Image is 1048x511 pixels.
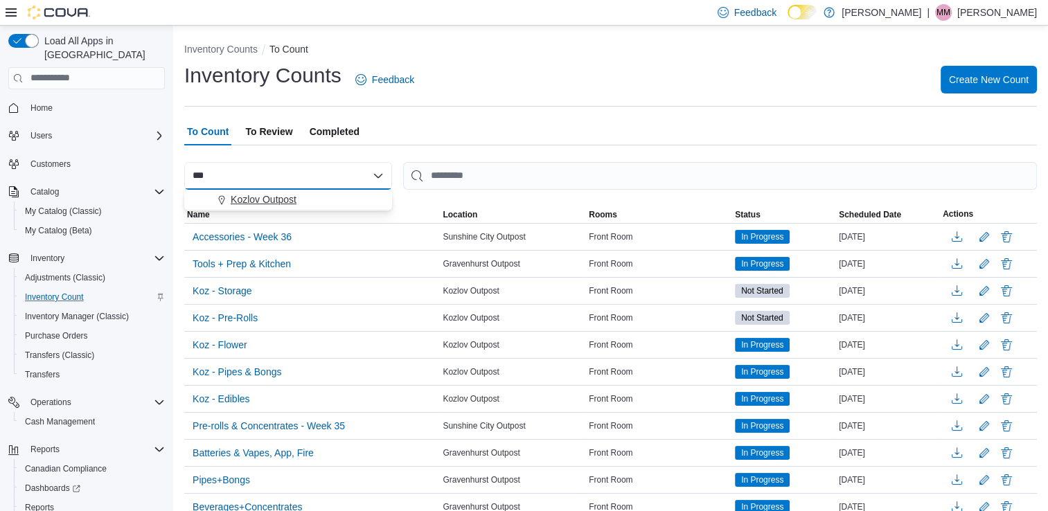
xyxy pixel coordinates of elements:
span: Canadian Compliance [19,460,165,477]
span: Inventory [25,250,165,267]
button: Canadian Compliance [14,459,170,478]
span: Canadian Compliance [25,463,107,474]
p: [PERSON_NAME] [842,4,921,21]
span: Accessories - Week 36 [193,230,292,244]
button: Catalog [25,183,64,200]
span: Pipes+Bongs [193,473,250,487]
span: My Catalog (Beta) [25,225,92,236]
div: Front Room [586,364,732,380]
span: Kozlov Outpost [443,312,499,323]
span: Cash Management [25,416,95,427]
span: Create New Count [949,73,1029,87]
button: Create New Count [941,66,1037,93]
a: Inventory Count [19,289,89,305]
a: Dashboards [19,480,86,496]
div: Front Room [586,418,732,434]
span: Status [735,209,761,220]
button: Reports [25,441,65,458]
span: Pre-rolls & Concentrates - Week 35 [193,419,345,433]
div: [DATE] [836,283,940,299]
div: Front Room [586,472,732,488]
a: Adjustments (Classic) [19,269,111,286]
button: Edit count details [976,415,993,436]
a: Feedback [350,66,420,93]
span: Catalog [25,183,165,200]
div: Front Room [586,256,732,272]
span: In Progress [735,338,790,352]
span: Rooms [589,209,617,220]
span: Customers [30,159,71,170]
span: Not Started [735,284,790,298]
span: Gravenhurst Outpost [443,447,519,458]
span: In Progress [741,474,783,486]
span: My Catalog (Classic) [25,206,102,217]
span: Catalog [30,186,59,197]
button: Delete [998,310,1015,326]
span: Users [25,127,165,144]
button: Delete [998,283,1015,299]
span: Kozlov Outpost [231,192,296,206]
button: Name [184,206,440,223]
span: In Progress [735,419,790,433]
button: Operations [25,394,77,411]
div: [DATE] [836,256,940,272]
span: To Review [245,118,292,145]
button: Delete [998,228,1015,245]
button: My Catalog (Classic) [14,201,170,221]
button: Koz - Storage [187,280,258,301]
span: Inventory Manager (Classic) [19,308,165,325]
span: In Progress [735,392,790,406]
button: Koz - Edibles [187,388,255,409]
button: Inventory Count [14,287,170,307]
span: Transfers (Classic) [19,347,165,364]
button: Cash Management [14,412,170,431]
div: [DATE] [836,472,940,488]
button: My Catalog (Beta) [14,221,170,240]
button: Purchase Orders [14,326,170,346]
span: Not Started [741,285,783,297]
span: Tools + Prep & Kitchen [193,257,291,271]
span: Inventory Count [25,292,84,303]
button: Delete [998,418,1015,434]
button: Transfers (Classic) [14,346,170,365]
span: In Progress [741,420,783,432]
button: Delete [998,364,1015,380]
span: In Progress [735,230,790,244]
h1: Inventory Counts [184,62,341,89]
span: Inventory Manager (Classic) [25,311,129,322]
span: Home [30,102,53,114]
button: Delete [998,256,1015,272]
button: Transfers [14,365,170,384]
div: [DATE] [836,418,940,434]
button: Edit count details [976,361,993,382]
span: In Progress [735,473,790,487]
button: Accessories - Week 36 [187,226,297,247]
button: Home [3,98,170,118]
button: Users [3,126,170,145]
a: Inventory Manager (Classic) [19,308,134,325]
button: Reports [3,440,170,459]
div: Front Room [586,283,732,299]
span: In Progress [735,257,790,271]
a: Customers [25,156,76,172]
span: Dashboards [25,483,80,494]
span: Adjustments (Classic) [25,272,105,283]
span: Operations [30,397,71,408]
div: Front Room [586,391,732,407]
button: Inventory Counts [184,44,258,55]
span: In Progress [735,446,790,460]
div: [DATE] [836,228,940,245]
span: In Progress [741,339,783,351]
button: Inventory [25,250,70,267]
button: Inventory [3,249,170,268]
img: Cova [28,6,90,19]
div: [DATE] [836,445,940,461]
span: Scheduled Date [839,209,901,220]
button: Delete [998,391,1015,407]
span: Koz - Edibles [193,392,249,406]
span: Dashboards [19,480,165,496]
button: Edit count details [976,253,993,274]
a: Cash Management [19,413,100,430]
div: [DATE] [836,391,940,407]
button: Scheduled Date [836,206,940,223]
